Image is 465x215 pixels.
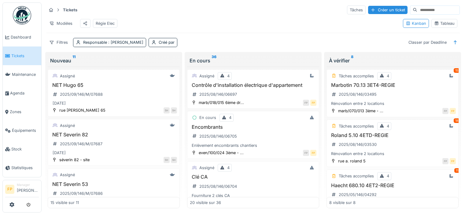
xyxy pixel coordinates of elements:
[329,132,456,138] h3: Roland 5.10 4ETD-REGIE
[199,91,237,97] div: 2025/08/146/06697
[60,141,102,147] div: 2025/09/146/M/07687
[53,150,66,156] div: [DATE]
[310,100,316,106] div: FP
[329,57,456,64] div: À vérifier
[406,38,449,47] div: Classer par Deadline
[199,133,237,139] div: 2025/08/146/06705
[442,108,448,114] div: FP
[10,90,39,96] span: Agenda
[387,73,389,79] div: 4
[46,38,71,47] div: Filtres
[199,183,237,189] div: 2025/08/146/06704
[329,183,456,188] h3: Haecht 680.10 4ET2-REGIE
[199,73,214,79] div: Assigné
[227,73,230,79] div: 4
[11,165,39,171] span: Statistiques
[454,68,460,73] div: 15
[339,173,374,179] div: Tâches accomplies
[11,53,39,59] span: Tickets
[13,6,31,24] img: Badge_color-CXgf-gQk.svg
[11,146,39,152] span: Stock
[329,151,456,157] div: Rénovation entre 2 locations
[351,57,353,64] sup: 8
[10,109,39,115] span: Zones
[59,107,105,113] div: rue [PERSON_NAME] 65
[5,185,14,194] li: FP
[107,40,143,45] span: : [PERSON_NAME]
[53,100,66,106] div: [DATE]
[171,157,177,163] div: SH
[450,158,456,164] div: FP
[3,121,41,140] a: Équipements
[347,6,366,14] div: Tâches
[50,181,177,187] h3: NET Severin 53
[387,173,389,179] div: 4
[3,84,41,102] a: Agenda
[60,91,103,97] div: 2025/09/146/M/07688
[368,6,408,14] div: Créer un ticket
[454,118,460,123] div: 18
[159,39,175,45] div: Créé par
[46,19,75,28] div: Modèles
[72,57,76,64] sup: 11
[434,20,455,26] div: Tableau
[3,65,41,84] a: Maintenance
[442,158,448,164] div: FP
[3,102,41,121] a: Zones
[50,82,177,88] h3: NET Hugo 65
[454,168,460,173] div: 11
[310,150,316,156] div: FP
[59,157,90,163] div: séverin 82 - site
[339,123,374,129] div: Tâches accomplies
[3,28,41,46] a: Dashboard
[190,143,316,148] div: Enlèvement encombrants chantiers
[12,128,39,133] span: Équipements
[164,157,170,163] div: SH
[190,82,316,88] h3: Contrôle d'installation électrique d'appartement
[61,7,80,13] strong: Tickets
[199,150,244,156] div: even/100/024 3ème - ...
[50,132,177,138] h3: NET Severin 82
[339,142,377,147] div: 2025/08/146/03530
[212,57,216,64] sup: 36
[3,158,41,177] a: Statistiques
[60,123,75,128] div: Assigné
[339,192,377,198] div: 2025/05/146/04292
[387,123,389,129] div: 4
[190,124,316,130] h3: Encombrants
[199,100,244,106] div: marb/018/015 6ème dr...
[190,200,221,206] div: 20 visible sur 36
[338,158,366,164] div: rue a. roland 5
[190,193,316,198] div: Fourniture 2 clés CA
[60,191,103,196] div: 2025/09/146/M/07686
[83,39,143,45] div: Responsable
[50,200,79,206] div: 15 visible sur 11
[339,91,377,97] div: 2025/08/146/03495
[329,82,456,88] h3: Marbotin 70.13 3ET4-REGIE
[164,107,170,113] div: SH
[190,57,317,64] div: En cours
[406,20,426,26] div: Kanban
[199,115,216,120] div: En cours
[12,72,39,77] span: Maintenance
[450,108,456,114] div: FP
[329,200,356,206] div: 8 visible sur 8
[17,183,39,187] div: Manager
[171,107,177,113] div: SH
[60,172,75,178] div: Assigné
[227,165,230,171] div: 4
[17,183,39,196] li: [PERSON_NAME]
[5,183,39,197] a: FP Manager[PERSON_NAME]
[96,20,115,26] div: Régie Elec
[11,34,39,40] span: Dashboard
[229,115,231,120] div: 4
[338,108,383,114] div: marb/070/013 3ème - ...
[303,150,309,156] div: FP
[3,140,41,158] a: Stock
[60,73,75,79] div: Assigné
[3,46,41,65] a: Tickets
[329,101,456,106] div: Rénovation entre 2 locations
[190,174,316,180] h3: Clé CA
[339,73,374,79] div: Tâches accomplies
[50,57,177,64] div: Nouveau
